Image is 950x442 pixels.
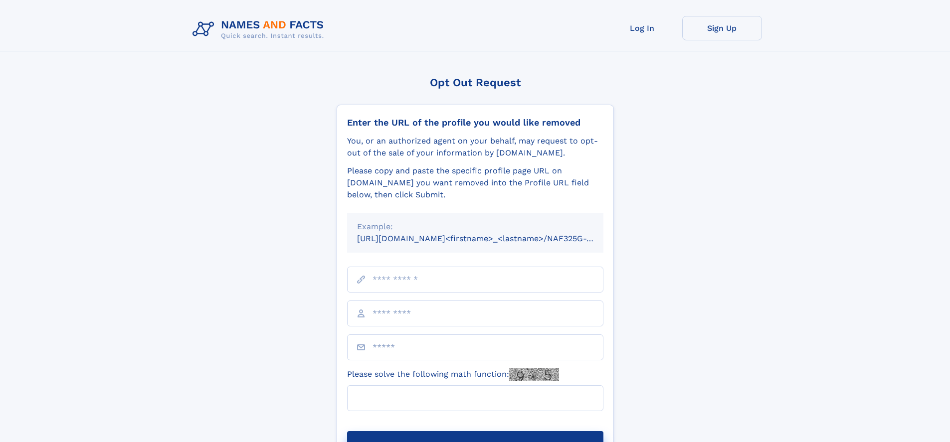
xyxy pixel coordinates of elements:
[347,368,559,381] label: Please solve the following math function:
[357,221,593,233] div: Example:
[337,76,614,89] div: Opt Out Request
[357,234,622,243] small: [URL][DOMAIN_NAME]<firstname>_<lastname>/NAF325G-xxxxxxxx
[347,165,603,201] div: Please copy and paste the specific profile page URL on [DOMAIN_NAME] you want removed into the Pr...
[602,16,682,40] a: Log In
[189,16,332,43] img: Logo Names and Facts
[682,16,762,40] a: Sign Up
[347,117,603,128] div: Enter the URL of the profile you would like removed
[347,135,603,159] div: You, or an authorized agent on your behalf, may request to opt-out of the sale of your informatio...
